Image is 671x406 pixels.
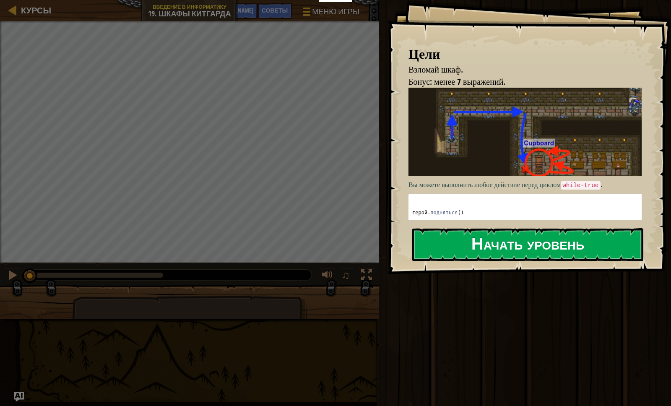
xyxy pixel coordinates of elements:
[319,268,336,285] button: Регулировать громкость
[182,6,253,14] span: Спросите [PERSON_NAME]
[412,228,643,261] button: Начать уровень
[358,268,375,285] button: Переключить в полноэкранный режим
[4,268,21,285] button: Ctrl + P: Пауза
[262,6,288,14] span: Советы
[296,3,364,23] button: Меню игры
[14,392,24,402] button: Спросите ИИ
[408,88,654,176] img: Шкафы Китгарда
[342,269,350,281] span: ♫
[561,181,600,190] code: while-true
[312,6,359,17] span: Меню игры
[398,76,640,88] li: Бонус: менее 7 выражений.
[178,3,257,19] button: Спросите ИИ
[408,44,642,64] div: Цели
[340,268,354,285] button: ♫
[21,5,51,16] span: Курсы
[408,180,654,190] p: Вы можете выполнить любое действие перед циклом .
[17,5,51,16] a: Курсы
[408,76,505,87] span: Бонус: менее 7 выражений.
[398,64,640,76] li: Взломай шкаф.
[408,64,463,75] span: Взломай шкаф.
